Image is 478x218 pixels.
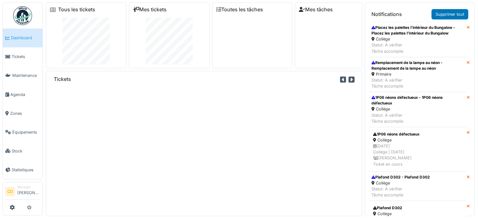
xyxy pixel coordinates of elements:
[373,205,463,211] div: Plafond D302
[369,172,467,201] a: Plafond D302 - Plafond D302 Collège Statut: À vérifierTâche accomplie
[54,76,71,82] h6: Tickets
[369,22,467,57] a: Placez les palettes l'intérieur du Bungalow - Placez les palettes l'intérieur du Bungalow Collège...
[373,211,463,217] div: Collège
[371,25,464,36] div: Placez les palettes l'intérieur du Bungalow - Placez les palettes l'intérieur du Bungalow
[371,95,464,106] div: 1P06 néons défectueux - 1P06 néons défectueux
[12,72,40,78] span: Maintenance
[373,137,463,143] div: Collège
[3,66,42,85] a: Maintenance
[5,185,40,200] a: CD Manager[PERSON_NAME]
[369,127,467,172] a: 1P06 néons défectueux Collège [DATE]Collège | [DATE] [PERSON_NAME]Ticket en cours
[10,110,40,116] span: Zones
[3,29,42,47] a: Dashboard
[133,7,167,13] a: Mes tickets
[58,7,95,13] a: Tous les tickets
[371,11,402,17] h6: Notifications
[3,47,42,66] a: Tickets
[373,143,463,167] div: [DATE] Collège | [DATE] [PERSON_NAME] Ticket en cours
[3,160,42,179] a: Statistiques
[12,54,40,60] span: Tickets
[371,174,430,180] div: Plafond D302 - Plafond D302
[371,106,464,112] div: Collège
[5,187,15,196] li: CD
[3,141,42,160] a: Stock
[3,123,42,141] a: Équipements
[373,131,463,137] div: 1P06 néons défectueux
[299,7,333,13] a: Mes tâches
[11,35,40,41] span: Dashboard
[371,77,464,89] div: Statut: À vérifier Tâche accomplie
[369,57,467,92] a: Remplacement de la lampe au néon - Remplacement de la lampe au néon Primaire Statut: À vérifierTâ...
[13,6,32,25] img: Badge_color-CXgf-gQk.svg
[3,85,42,104] a: Agenda
[12,167,40,173] span: Statistiques
[371,186,430,198] div: Statut: À vérifier Tâche accomplie
[371,112,464,124] div: Statut: À vérifier Tâche accomplie
[216,7,263,13] a: Toutes les tâches
[10,92,40,98] span: Agenda
[12,148,40,154] span: Stock
[17,185,40,189] div: Manager
[371,36,464,42] div: Collège
[369,92,467,127] a: 1P06 néons défectueux - 1P06 néons défectueux Collège Statut: À vérifierTâche accomplie
[17,185,40,198] li: [PERSON_NAME]
[371,42,464,54] div: Statut: À vérifier Tâche accomplie
[12,129,40,135] span: Équipements
[3,104,42,123] a: Zones
[371,60,464,71] div: Remplacement de la lampe au néon - Remplacement de la lampe au néon
[371,180,430,186] div: Collège
[371,71,464,77] div: Primaire
[431,9,468,19] a: Supprimer tout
